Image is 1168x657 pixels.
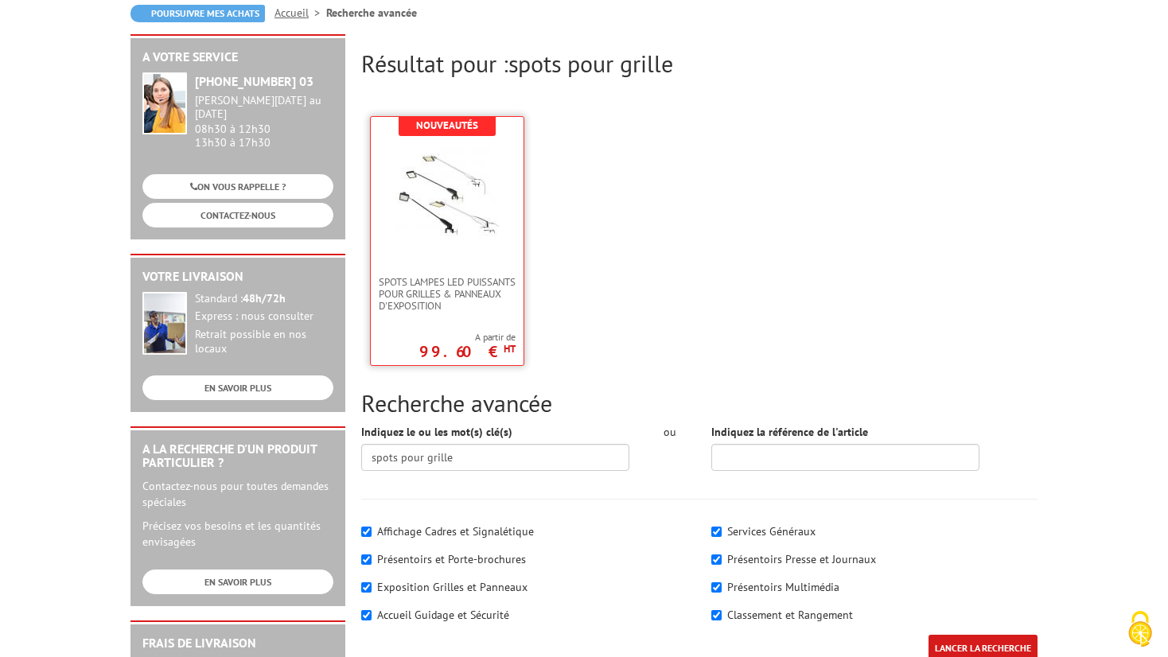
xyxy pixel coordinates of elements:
a: ON VOUS RAPPELLE ? [142,174,333,199]
h2: Frais de Livraison [142,636,333,651]
label: Services Généraux [727,524,816,538]
label: Présentoirs Presse et Journaux [727,552,876,566]
img: SPOTS LAMPES LED PUISSANTS POUR GRILLES & PANNEAUX d'exposition [395,141,499,244]
a: Accueil [274,6,326,20]
h2: Votre livraison [142,270,333,284]
div: Standard : [195,292,333,306]
p: Contactez-nous pour toutes demandes spéciales [142,478,333,510]
label: Indiquez la référence de l'article [711,424,868,440]
div: [PERSON_NAME][DATE] au [DATE] [195,94,333,121]
a: EN SAVOIR PLUS [142,375,333,400]
span: A partir de [419,331,516,344]
label: Classement et Rangement [727,608,853,622]
p: 99.60 € [419,347,516,356]
a: Poursuivre mes achats [130,5,265,22]
input: Présentoirs et Porte-brochures [361,554,372,565]
div: Retrait possible en nos locaux [195,328,333,356]
a: SPOTS LAMPES LED PUISSANTS POUR GRILLES & PANNEAUX d'exposition [371,276,524,312]
button: Cookies (fenêtre modale) [1112,603,1168,657]
input: Services Généraux [711,527,722,537]
img: widget-livraison.jpg [142,292,187,355]
h2: Résultat pour : [361,50,1038,76]
h2: Recherche avancée [361,390,1038,416]
sup: HT [504,342,516,356]
label: Affichage Cadres et Signalétique [377,524,534,538]
strong: 48h/72h [243,291,286,305]
span: spots pour grille [508,48,673,79]
label: Présentoirs et Porte-brochures [377,552,526,566]
input: Présentoirs Presse et Journaux [711,554,722,565]
input: Classement et Rangement [711,610,722,620]
h2: A votre service [142,50,333,64]
a: CONTACTEZ-NOUS [142,203,333,227]
div: Express : nous consulter [195,309,333,324]
span: SPOTS LAMPES LED PUISSANTS POUR GRILLES & PANNEAUX d'exposition [379,276,516,312]
input: Affichage Cadres et Signalétique [361,527,372,537]
input: Accueil Guidage et Sécurité [361,610,372,620]
label: Indiquez le ou les mot(s) clé(s) [361,424,512,440]
img: widget-service.jpg [142,72,187,134]
strong: [PHONE_NUMBER] 03 [195,73,313,89]
div: ou [653,424,687,440]
label: Exposition Grilles et Panneaux [377,580,528,594]
a: EN SAVOIR PLUS [142,570,333,594]
label: Présentoirs Multimédia [727,580,839,594]
li: Recherche avancée [326,5,417,21]
b: Nouveautés [416,119,478,132]
input: Présentoirs Multimédia [711,582,722,593]
label: Accueil Guidage et Sécurité [377,608,509,622]
h2: A la recherche d'un produit particulier ? [142,442,333,470]
input: Exposition Grilles et Panneaux [361,582,372,593]
img: Cookies (fenêtre modale) [1120,609,1160,649]
p: Précisez vos besoins et les quantités envisagées [142,518,333,550]
div: 08h30 à 12h30 13h30 à 17h30 [195,94,333,149]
